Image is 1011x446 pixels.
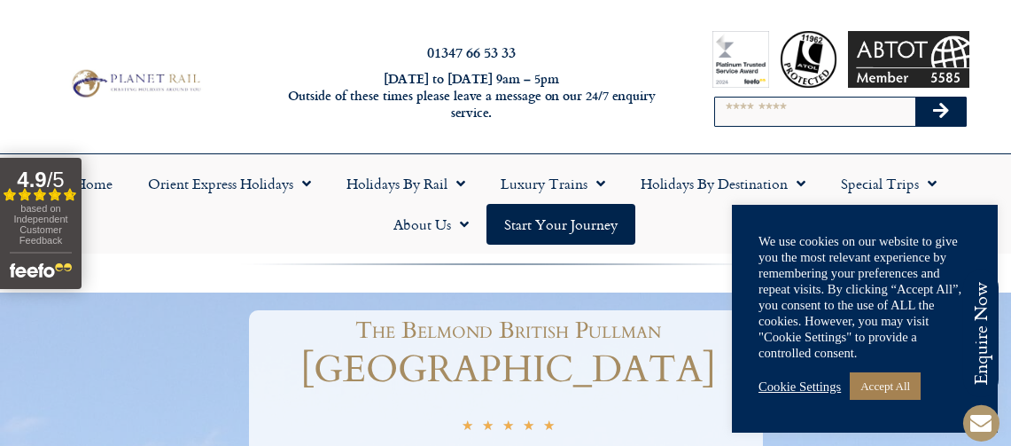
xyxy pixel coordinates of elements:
a: Cookie Settings [758,379,841,395]
a: 01347 66 53 33 [427,42,516,62]
i: ★ [502,419,514,436]
i: ★ [462,419,473,436]
a: Accept All [850,372,921,400]
a: Luxury Trains [483,163,623,204]
a: Special Trips [823,163,954,204]
img: Planet Rail Train Holidays Logo [66,67,204,100]
a: Holidays by Rail [329,163,483,204]
a: Holidays by Destination [623,163,823,204]
h1: The Belmond British Pullman [262,319,754,342]
h1: [GEOGRAPHIC_DATA] [253,351,763,388]
a: Start your Journey [486,204,635,245]
nav: Menu [9,163,1002,245]
h6: [DATE] to [DATE] 9am – 5pm Outside of these times please leave a message on our 24/7 enquiry serv... [274,71,669,121]
div: We use cookies on our website to give you the most relevant experience by remembering your prefer... [758,233,971,361]
a: Home [57,163,130,204]
button: Search [915,98,967,126]
i: ★ [543,419,555,436]
a: Orient Express Holidays [130,163,329,204]
a: About Us [376,204,486,245]
div: 5/5 [462,418,555,436]
i: ★ [523,419,534,436]
i: ★ [482,419,494,436]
